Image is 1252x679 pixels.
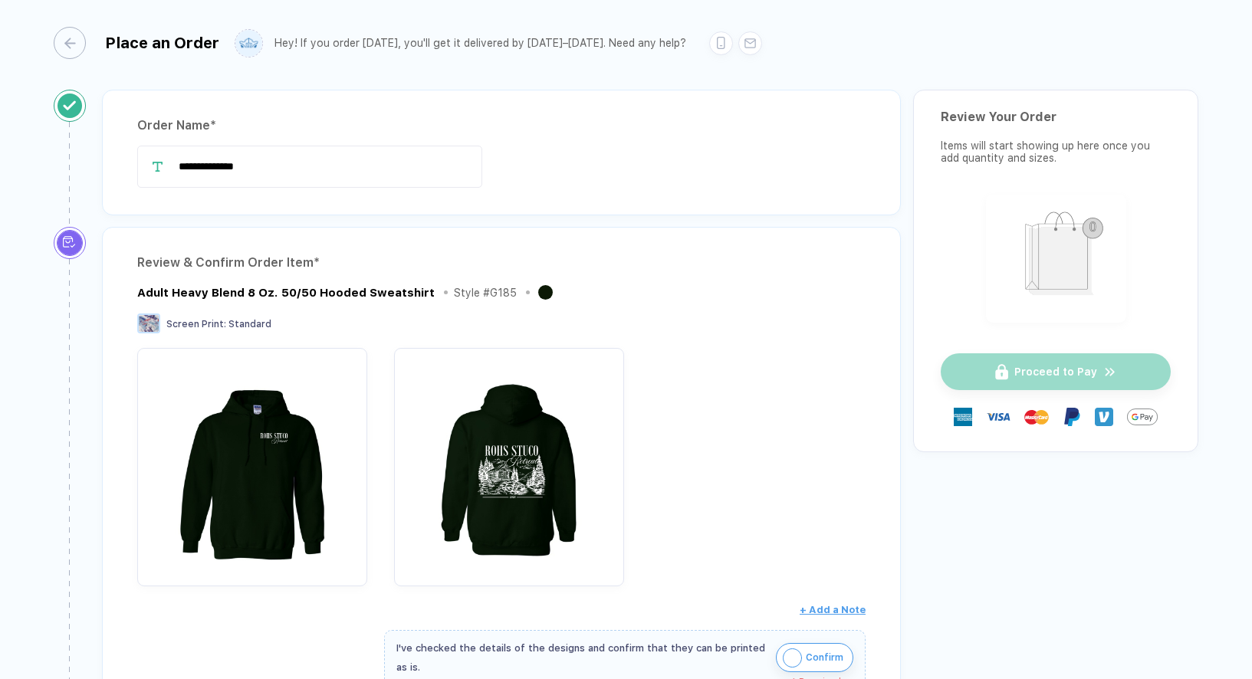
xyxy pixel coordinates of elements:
[274,37,686,50] div: Hey! If you order [DATE], you'll get it delivered by [DATE]–[DATE]. Need any help?
[776,643,853,672] button: iconConfirm
[800,598,866,622] button: + Add a Note
[1127,402,1158,432] img: GPay
[137,113,866,138] div: Order Name
[105,34,219,52] div: Place an Order
[396,638,768,677] div: I've checked the details of the designs and confirm that they can be printed as is.
[137,286,435,300] div: Adult Heavy Blend 8 Oz. 50/50 Hooded Sweatshirt
[137,313,160,333] img: Screen Print
[1024,405,1049,429] img: master-card
[954,408,972,426] img: express
[145,356,360,570] img: ab003320-34a5-46b0-b14a-cbd5b02ff0c5_nt_front_1759520221409.jpg
[235,30,262,57] img: user profile
[402,356,616,570] img: ab003320-34a5-46b0-b14a-cbd5b02ff0c5_nt_back_1759520221411.jpg
[941,110,1171,124] div: Review Your Order
[941,139,1171,164] div: Items will start showing up here once you add quantity and sizes.
[228,319,271,330] span: Standard
[806,645,843,670] span: Confirm
[800,604,866,615] span: + Add a Note
[1063,408,1081,426] img: Paypal
[166,319,226,330] span: Screen Print :
[137,251,866,275] div: Review & Confirm Order Item
[454,287,517,299] div: Style # G185
[783,648,802,668] img: icon
[986,405,1010,429] img: visa
[993,202,1119,313] img: shopping_bag.png
[1095,408,1113,426] img: Venmo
